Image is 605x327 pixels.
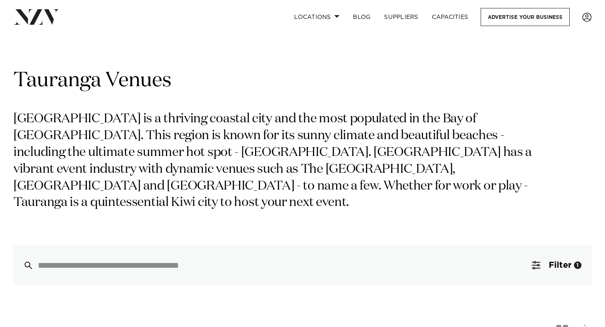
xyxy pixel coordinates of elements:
a: BLOG [346,8,377,26]
p: [GEOGRAPHIC_DATA] is a thriving coastal city and the most populated in the Bay of [GEOGRAPHIC_DAT... [13,111,533,211]
span: Filter [549,261,571,269]
h1: Tauranga Venues [13,68,592,94]
a: Advertise your business [481,8,570,26]
div: 1 [574,261,581,269]
a: Locations [287,8,346,26]
a: SUPPLIERS [377,8,425,26]
a: Capacities [425,8,475,26]
img: nzv-logo.png [13,9,59,24]
button: Filter1 [522,245,592,285]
